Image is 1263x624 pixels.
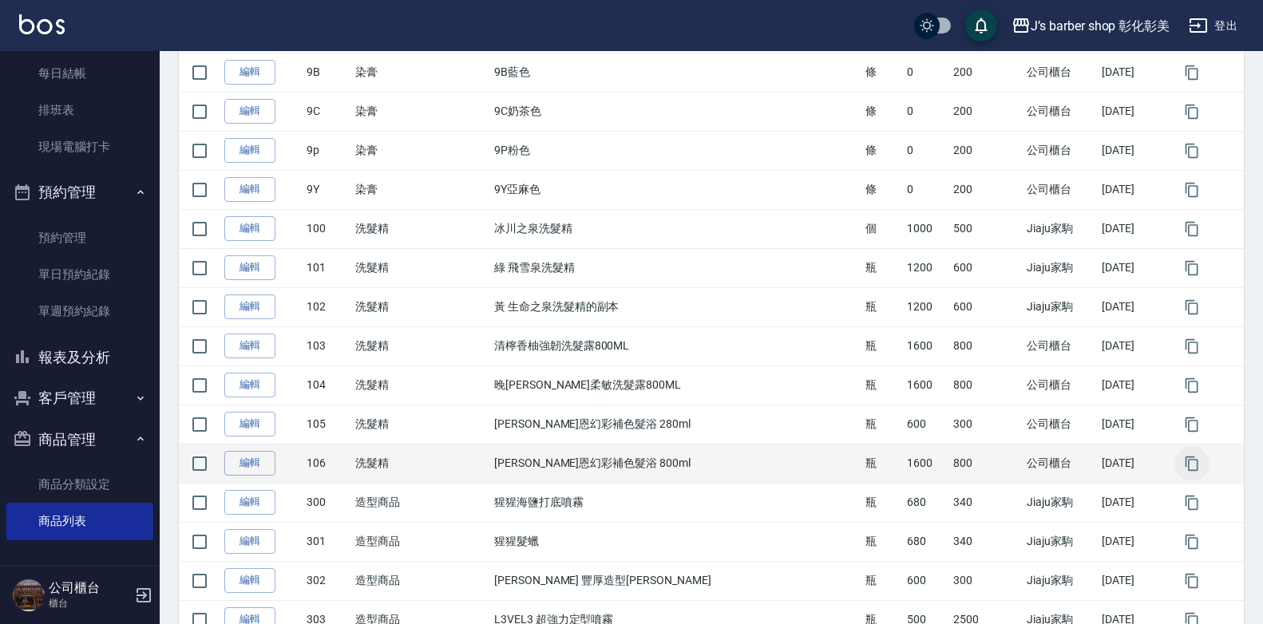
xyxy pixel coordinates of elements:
a: 單日預約紀錄 [6,256,153,293]
td: 清檸香柚強韌洗髮露800ML [490,326,861,365]
td: 200 [949,53,1022,92]
td: 綠 飛雪泉洗髮精 [490,248,861,287]
td: 300 [949,561,1022,600]
td: 340 [949,522,1022,561]
p: 櫃台 [49,596,130,610]
td: 105 [303,405,351,444]
td: 洗髮精 [351,248,490,287]
td: 造型商品 [351,522,490,561]
td: [DATE] [1098,209,1170,248]
button: 商品管理 [6,419,153,460]
td: 瓶 [861,561,904,600]
td: 9P粉色 [490,131,861,170]
td: 1600 [903,444,949,483]
td: 103 [303,326,351,365]
td: [DATE] [1098,53,1170,92]
td: 9C奶茶色 [490,92,861,131]
td: Jiaju家駒 [1023,209,1098,248]
td: 1200 [903,248,949,287]
td: 680 [903,522,949,561]
td: 600 [949,287,1022,326]
td: 800 [949,444,1022,483]
td: 0 [903,53,949,92]
button: J’s barber shop 彰化彰美 [1005,10,1176,42]
td: 染膏 [351,170,490,209]
td: [DATE] [1098,522,1170,561]
td: 瓶 [861,287,904,326]
td: 1200 [903,287,949,326]
td: 條 [861,53,904,92]
td: 洗髮精 [351,209,490,248]
td: 公司櫃台 [1023,405,1098,444]
td: 瓶 [861,522,904,561]
td: Jiaju家駒 [1023,522,1098,561]
td: 公司櫃台 [1023,92,1098,131]
td: 瓶 [861,365,904,405]
td: 0 [903,170,949,209]
td: 公司櫃台 [1023,53,1098,92]
td: 200 [949,131,1022,170]
td: 1600 [903,326,949,365]
td: 公司櫃台 [1023,326,1098,365]
td: 條 [861,131,904,170]
td: [DATE] [1098,248,1170,287]
td: 340 [949,483,1022,522]
td: 瓶 [861,405,904,444]
td: [PERSON_NAME] 豐厚造型[PERSON_NAME] [490,561,861,600]
button: 客戶管理 [6,377,153,419]
td: 9Y [303,170,351,209]
td: [DATE] [1098,170,1170,209]
td: 106 [303,444,351,483]
a: 編輯 [224,177,275,202]
a: 編輯 [224,451,275,476]
a: 商品分類設定 [6,466,153,503]
td: 瓶 [861,326,904,365]
td: 1000 [903,209,949,248]
a: 編輯 [224,99,275,124]
td: 100 [303,209,351,248]
a: 排班表 [6,92,153,128]
td: 200 [949,92,1022,131]
td: 洗髮精 [351,287,490,326]
a: 編輯 [224,529,275,554]
td: 102 [303,287,351,326]
a: 編輯 [224,334,275,358]
td: 200 [949,170,1022,209]
td: 條 [861,170,904,209]
td: 500 [949,209,1022,248]
td: 瓶 [861,483,904,522]
td: 晚[PERSON_NAME]柔敏洗髮露800ML [490,365,861,405]
td: 洗髮精 [351,365,490,405]
td: 301 [303,522,351,561]
td: [PERSON_NAME]恩幻彩補色髮浴 800ml [490,444,861,483]
td: 800 [949,326,1022,365]
td: 冰川之泉洗髮精 [490,209,861,248]
td: 104 [303,365,351,405]
img: Logo [19,14,65,34]
td: 猩猩海鹽打底噴霧 [490,483,861,522]
a: 編輯 [224,216,275,241]
td: 公司櫃台 [1023,444,1098,483]
button: 登出 [1182,11,1244,41]
td: 600 [949,248,1022,287]
td: [DATE] [1098,131,1170,170]
td: 個 [861,209,904,248]
a: 編輯 [224,138,275,163]
td: [DATE] [1098,365,1170,405]
td: [DATE] [1098,326,1170,365]
td: [DATE] [1098,444,1170,483]
button: 預約管理 [6,172,153,213]
a: 商品列表 [6,503,153,539]
td: 101 [303,248,351,287]
td: 600 [903,561,949,600]
td: 公司櫃台 [1023,365,1098,405]
td: 680 [903,483,949,522]
td: Jiaju家駒 [1023,483,1098,522]
td: 9C [303,92,351,131]
td: [DATE] [1098,483,1170,522]
td: [DATE] [1098,405,1170,444]
div: J’s barber shop 彰化彰美 [1031,16,1170,36]
td: 9p [303,131,351,170]
td: [DATE] [1098,92,1170,131]
a: 編輯 [224,255,275,280]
